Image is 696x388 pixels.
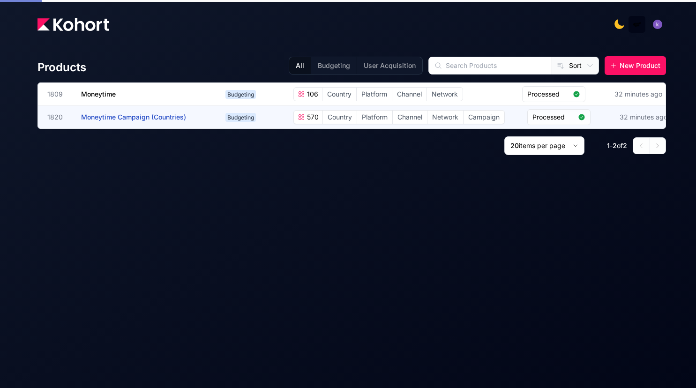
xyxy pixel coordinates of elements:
span: 2 [623,142,627,149]
span: Channel [393,111,427,124]
span: Processed [532,112,574,122]
span: - [610,142,613,149]
span: Moneytime [81,90,116,98]
h4: Products [37,60,86,75]
span: 1820 [47,112,70,122]
span: 106 [305,90,318,99]
span: Budgeting [225,90,256,99]
span: Platform [357,88,392,101]
button: 20items per page [504,136,584,155]
span: 570 [305,112,319,122]
span: Sort [569,61,582,70]
button: User Acquisition [357,57,422,74]
img: logo_MoneyTimeLogo_1_20250619094856634230.png [632,20,642,29]
span: Network [427,111,463,124]
span: Campaign [464,111,504,124]
span: Moneytime Campaign (Countries) [81,113,186,121]
span: of [617,142,623,149]
span: items per page [519,142,565,149]
div: 32 minutes ago [618,111,669,124]
span: Network [427,88,463,101]
span: 1809 [47,90,70,99]
span: Processed [527,90,569,99]
span: Channel [392,88,427,101]
span: Country [323,111,357,124]
span: New Product [620,61,660,70]
span: 2 [613,142,617,149]
span: Platform [357,111,392,124]
input: Search Products [429,57,552,74]
div: 32 minutes ago [613,88,664,101]
span: 20 [510,142,519,149]
span: Budgeting [225,113,256,122]
button: Budgeting [311,57,357,74]
img: Kohort logo [37,18,109,31]
span: 1 [607,142,610,149]
button: New Product [605,56,666,75]
button: All [289,57,311,74]
span: Country [322,88,356,101]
